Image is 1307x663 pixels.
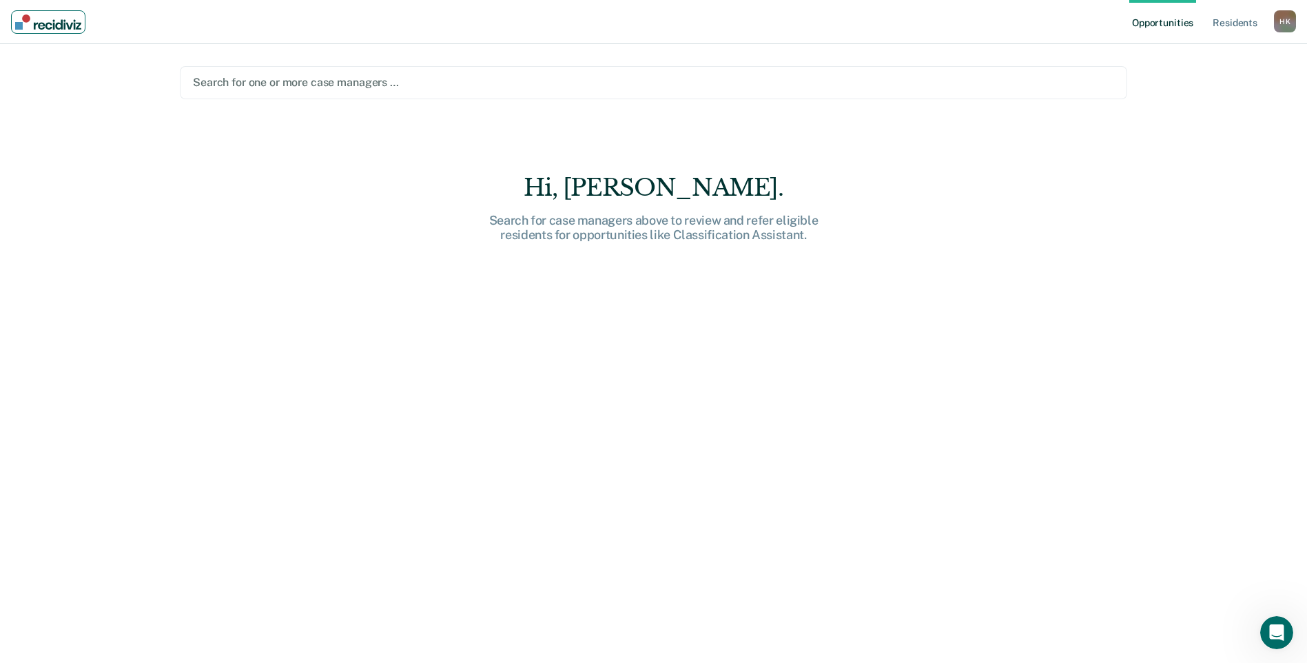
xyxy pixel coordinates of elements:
[1260,616,1293,649] iframe: Intercom live chat
[1274,10,1296,32] div: H K
[433,213,874,243] div: Search for case managers above to review and refer eligible residents for opportunities like Clas...
[15,14,81,30] img: Recidiviz
[1274,10,1296,32] button: Profile dropdown button
[433,174,874,202] div: Hi, [PERSON_NAME].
